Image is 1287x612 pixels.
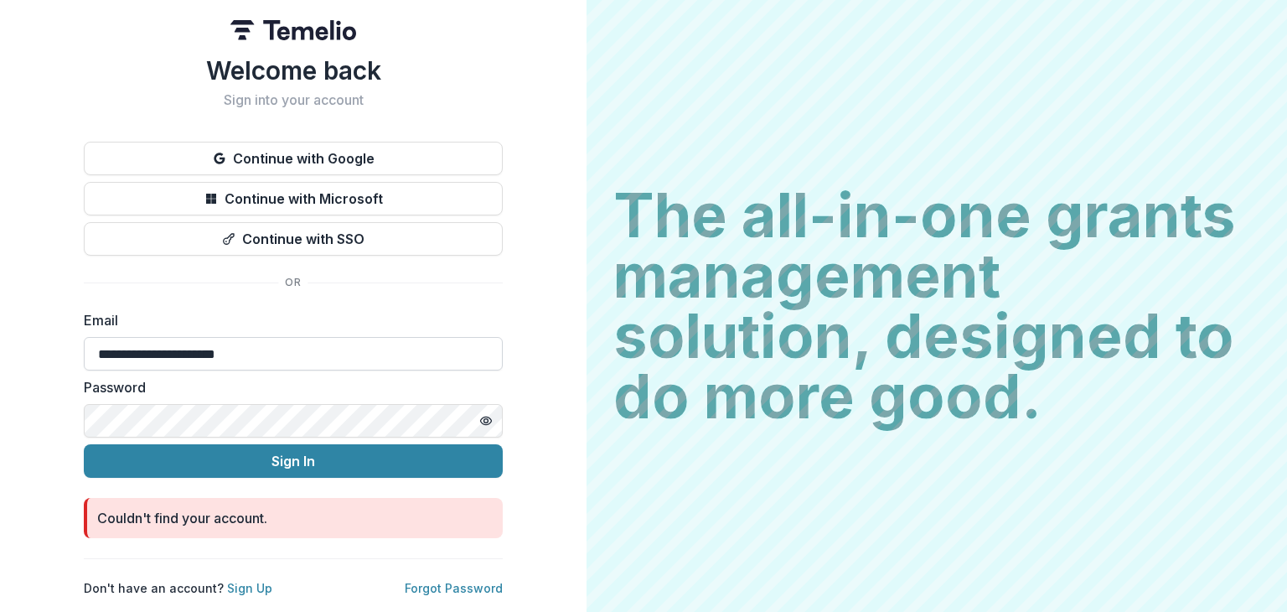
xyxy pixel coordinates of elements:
[84,182,503,215] button: Continue with Microsoft
[84,444,503,478] button: Sign In
[84,92,503,108] h2: Sign into your account
[84,310,493,330] label: Email
[405,581,503,595] a: Forgot Password
[84,55,503,86] h1: Welcome back
[84,377,493,397] label: Password
[84,579,272,597] p: Don't have an account?
[230,20,356,40] img: Temelio
[84,222,503,256] button: Continue with SSO
[473,407,499,434] button: Toggle password visibility
[84,142,503,175] button: Continue with Google
[227,581,272,595] a: Sign Up
[97,508,267,528] div: Couldn't find your account.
